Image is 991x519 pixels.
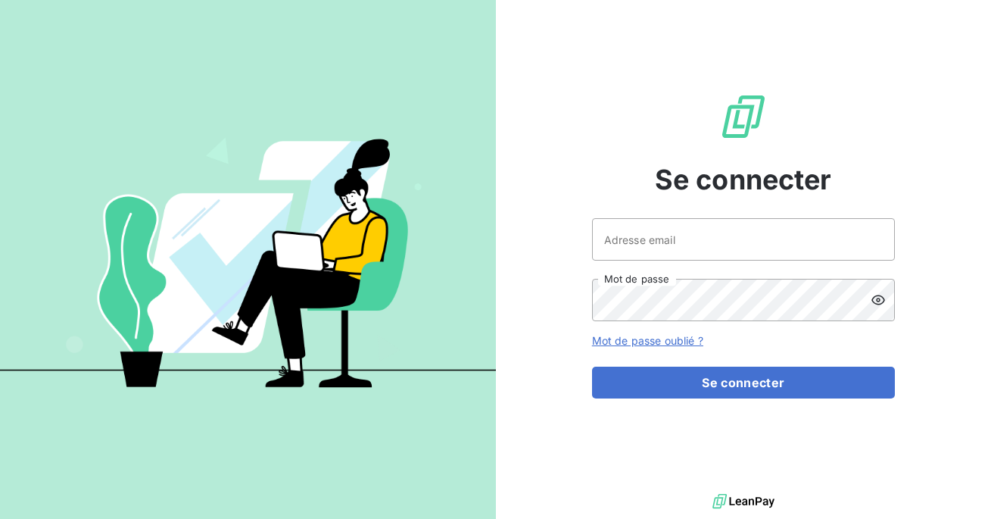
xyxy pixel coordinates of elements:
[592,218,895,261] input: placeholder
[592,367,895,399] button: Se connecter
[655,159,832,200] span: Se connecter
[592,334,703,347] a: Mot de passe oublié ?
[719,92,768,141] img: Logo LeanPay
[712,490,774,513] img: logo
